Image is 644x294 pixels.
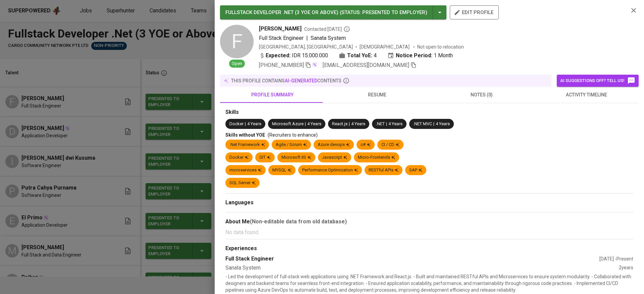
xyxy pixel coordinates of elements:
[302,167,358,173] div: Performance Optimization
[312,62,317,67] img: magic_wand.svg
[245,121,246,127] span: |
[599,255,633,262] div: [DATE] - Present
[229,154,249,161] div: Docker
[225,273,633,293] p: - Led the development of full-stack web applications using .NET Framework and React.js. - Built a...
[231,77,341,84] p: this profile contains contents
[311,35,346,41] span: Sanata System
[225,228,633,236] p: No data found.
[413,121,432,126] span: .NET MVC
[229,142,265,148] div: .Net Framework
[220,5,446,19] button: FULLSTACK DEVELOPER .NET (3 YOE OR ABOVE) (STATUS: Presented to Employer)
[351,121,365,126] span: 4 Years
[285,78,317,83] span: AI-generated
[220,25,254,58] div: F
[374,52,377,60] span: 4
[349,121,350,127] span: |
[276,142,307,148] div: Agile / Scrum
[386,121,387,127] span: |
[318,142,350,148] div: Azure devops
[229,121,244,126] span: Docker
[381,142,399,148] div: CI / CD
[272,121,304,126] span: Microsoft Azure
[436,121,450,126] span: 4 Years
[417,44,464,50] p: Not open to relocation
[450,9,499,15] a: edit profile
[387,52,453,60] div: 1 Month
[229,180,256,186] div: SQL Server
[358,154,395,161] div: Micro-Frontends
[266,52,290,60] b: Expected:
[225,132,265,138] span: Skills without YOE
[305,121,306,127] span: |
[306,34,308,42] span: |
[396,52,432,60] b: Notice Period:
[304,26,350,32] span: Contacted [DATE]
[323,62,409,68] span: [EMAIL_ADDRESS][DOMAIN_NAME]
[557,75,639,87] button: AI suggestions off? Tell us!
[229,167,262,173] div: microservices
[259,62,304,68] span: [PHONE_NUMBER]
[247,121,261,126] span: 4 Years
[225,108,633,116] div: Skills
[409,167,422,173] div: SAP
[347,52,372,60] b: Total YoE:
[259,154,271,161] div: GIT
[307,121,321,126] span: 4 Years
[332,121,347,126] span: React.js
[619,264,633,272] div: 2 years
[560,77,635,85] span: AI suggestions off? Tell us!
[224,91,321,99] span: profile summary
[376,121,385,126] span: .NET
[268,132,318,138] span: (Recruiters to enhance)
[229,61,245,67] span: Open
[272,167,291,173] div: MYSQL
[369,167,398,173] div: RESTful APIs
[361,142,371,148] div: c#
[225,218,633,226] div: About Me
[538,91,635,99] span: activity timeline
[281,154,311,161] div: Microsoft IIS
[250,218,347,225] b: (Non-editable data from old database)
[259,35,304,41] span: Full Stack Engineer
[450,5,499,19] button: edit profile
[455,8,493,17] span: edit profile
[329,91,425,99] span: resume
[225,199,633,207] div: Languages
[225,264,619,272] div: Sanata System
[388,121,402,126] span: 4 Years
[343,26,350,32] svg: By Batam recruiter
[225,255,599,263] div: Full Stack Engineer
[433,91,530,99] span: notes (0)
[259,52,328,60] div: IDR 15.000.000
[322,154,347,161] div: Javascript
[259,44,353,50] div: [GEOGRAPHIC_DATA], [GEOGRAPHIC_DATA]
[225,9,338,15] span: FULLSTACK DEVELOPER .NET (3 YOE OR ABOVE)
[340,9,427,15] span: ( STATUS : Presented to Employer )
[360,44,411,50] span: [DEMOGRAPHIC_DATA]
[225,245,633,252] div: Experiences
[433,121,434,127] span: |
[259,25,302,33] span: [PERSON_NAME]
